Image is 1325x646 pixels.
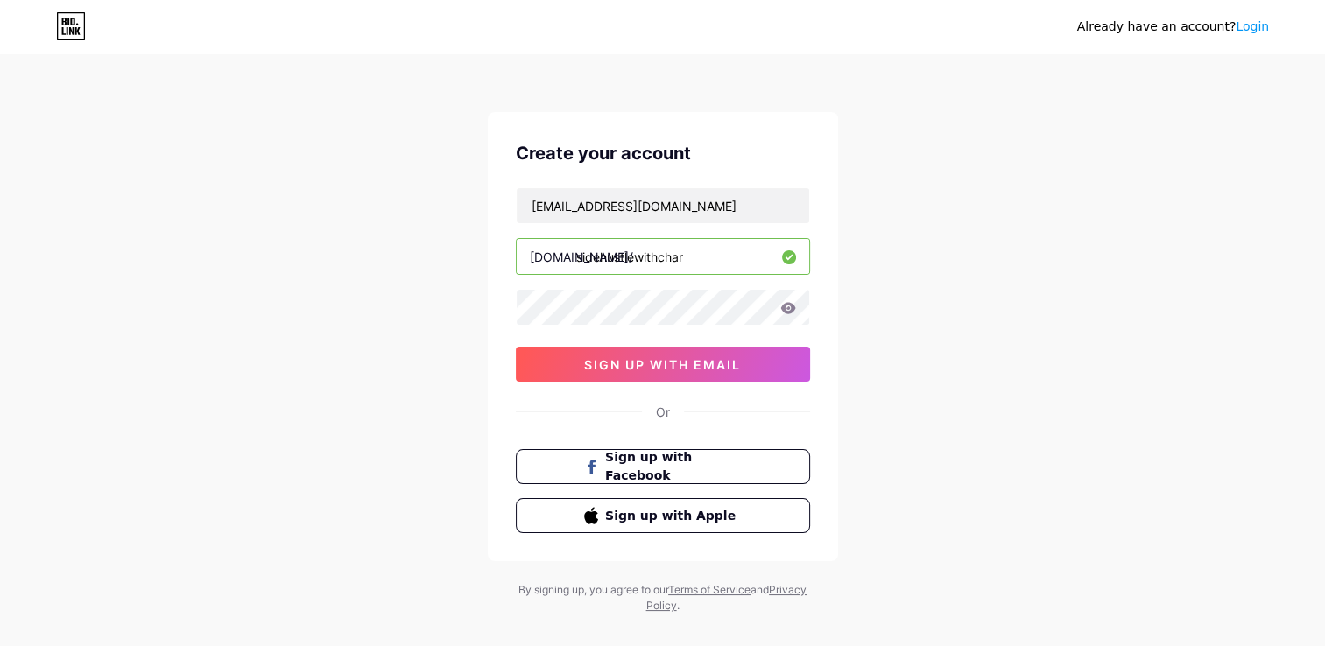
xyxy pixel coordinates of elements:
[516,449,810,484] button: Sign up with Facebook
[516,140,810,166] div: Create your account
[584,357,741,372] span: sign up with email
[516,347,810,382] button: sign up with email
[516,498,810,533] button: Sign up with Apple
[656,403,670,421] div: Or
[668,583,751,596] a: Terms of Service
[1236,19,1269,33] a: Login
[517,239,809,274] input: username
[517,188,809,223] input: Email
[514,582,812,614] div: By signing up, you agree to our and .
[530,248,633,266] div: [DOMAIN_NAME]/
[605,507,741,525] span: Sign up with Apple
[605,448,741,485] span: Sign up with Facebook
[1077,18,1269,36] div: Already have an account?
